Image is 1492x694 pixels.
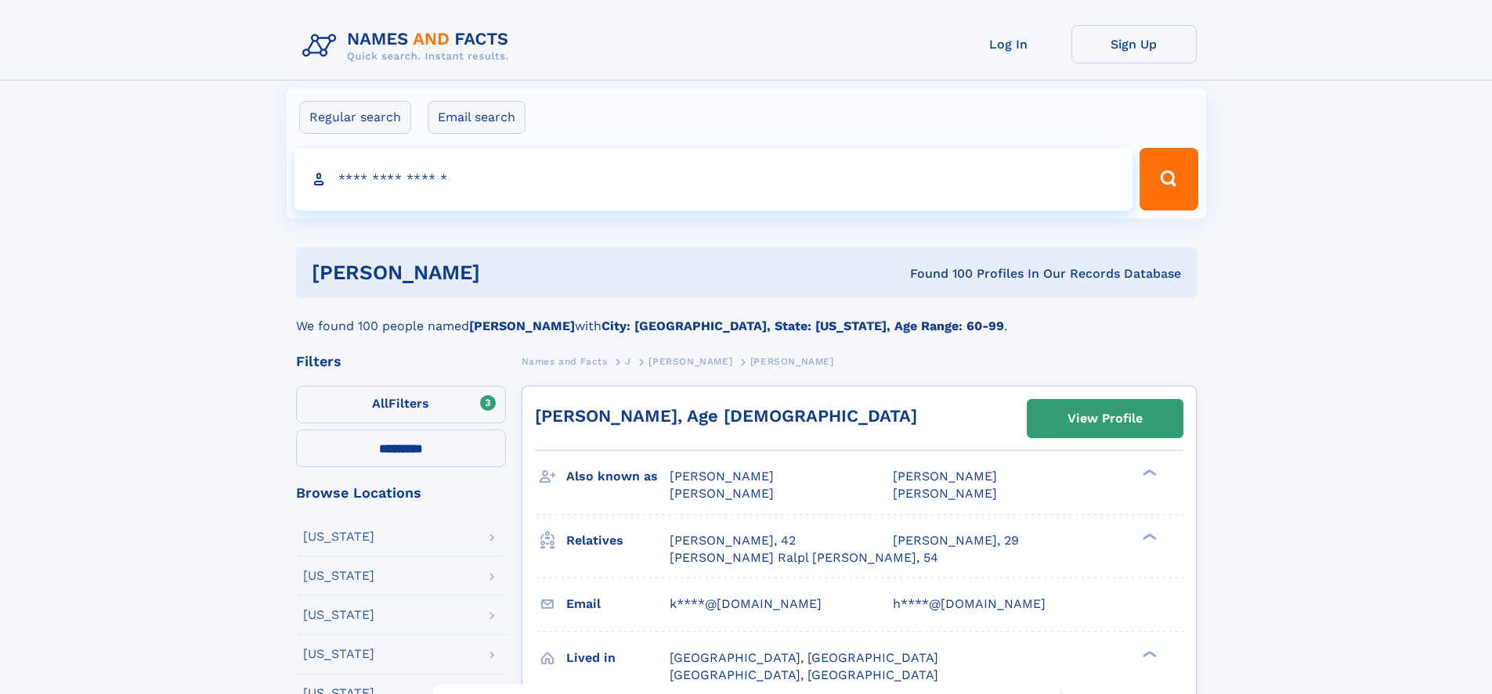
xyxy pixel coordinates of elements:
[893,532,1019,549] a: [PERSON_NAME], 29
[601,318,1004,333] b: City: [GEOGRAPHIC_DATA], State: [US_STATE], Age Range: 60-99
[299,101,411,134] label: Regular search
[625,351,631,371] a: J
[1068,401,1143,437] div: View Profile
[670,650,938,665] span: [GEOGRAPHIC_DATA], [GEOGRAPHIC_DATA]
[535,406,917,426] a: [PERSON_NAME], Age [DEMOGRAPHIC_DATA]
[893,469,997,484] span: [PERSON_NAME]
[296,386,506,423] label: Filters
[303,609,374,621] div: [US_STATE]
[428,101,526,134] label: Email search
[1140,148,1198,210] button: Search Button
[296,354,506,369] div: Filters
[1139,468,1158,478] div: ❯
[750,356,834,367] span: [PERSON_NAME]
[670,469,774,484] span: [PERSON_NAME]
[566,463,670,490] h3: Also known as
[303,570,374,582] div: [US_STATE]
[566,591,670,617] h3: Email
[670,486,774,501] span: [PERSON_NAME]
[303,648,374,660] div: [US_STATE]
[296,298,1197,336] div: We found 100 people named with .
[469,318,575,333] b: [PERSON_NAME]
[695,265,1181,282] div: Found 100 Profiles In Our Records Database
[1139,649,1158,659] div: ❯
[670,667,938,682] span: [GEOGRAPHIC_DATA], [GEOGRAPHIC_DATA]
[522,351,608,371] a: Names and Facts
[566,645,670,671] h3: Lived in
[670,532,796,549] a: [PERSON_NAME], 42
[296,25,522,67] img: Logo Names and Facts
[946,25,1071,63] a: Log In
[648,351,732,371] a: [PERSON_NAME]
[670,549,938,566] a: [PERSON_NAME] Ralpl [PERSON_NAME], 54
[1071,25,1197,63] a: Sign Up
[303,530,374,543] div: [US_STATE]
[312,263,695,282] h1: [PERSON_NAME]
[648,356,732,367] span: [PERSON_NAME]
[893,486,997,501] span: [PERSON_NAME]
[296,486,506,500] div: Browse Locations
[294,148,1133,210] input: search input
[566,527,670,554] h3: Relatives
[1139,531,1158,541] div: ❯
[625,356,631,367] span: J
[372,396,388,411] span: All
[1028,400,1183,437] a: View Profile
